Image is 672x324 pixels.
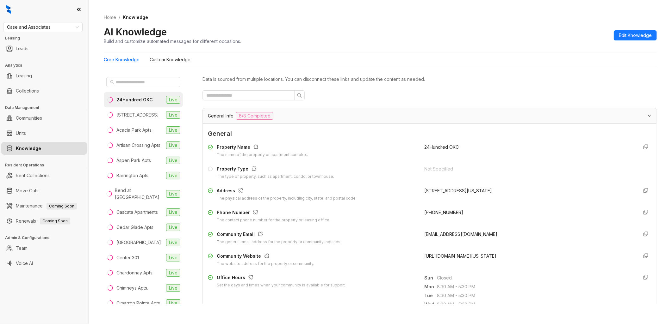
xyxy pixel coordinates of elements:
[150,56,190,63] div: Custom Knowledge
[1,184,87,197] li: Move Outs
[116,300,161,307] div: Cimarron Pointe Apts.
[614,30,657,40] button: Edit Knowledge
[648,114,651,117] span: expanded
[1,257,87,270] li: Voice AI
[424,165,633,172] div: Not Specified
[166,269,180,277] span: Live
[437,292,633,299] span: 8:30 AM - 5:30 PM
[16,257,33,270] a: Voice AI
[1,242,87,255] li: Team
[16,127,26,140] a: Units
[16,112,42,124] a: Communities
[16,142,41,155] a: Knowledge
[110,80,115,84] span: search
[116,269,153,276] div: Chardonnay Apts.
[116,127,152,134] div: Acacia Park Apts.
[47,203,77,210] span: Coming Soon
[1,42,87,55] li: Leads
[1,169,87,182] li: Rent Collections
[217,165,334,174] div: Property Type
[116,254,139,261] div: Center 301
[166,299,180,307] span: Live
[217,239,341,245] div: The general email address for the property or community inquiries.
[119,14,120,21] li: /
[202,76,657,83] div: Data is sourced from multiple locations. You can disconnect these links and update the content as...
[5,63,88,68] h3: Analytics
[116,157,151,164] div: Aspen Park Apts
[16,169,50,182] a: Rent Collections
[217,144,308,152] div: Property Name
[104,38,241,45] div: Build and customize automated messages for different occasions.
[166,96,180,104] span: Live
[437,301,633,308] span: 8:30 AM - 5:30 PM
[103,14,117,21] a: Home
[16,42,28,55] a: Leads
[437,274,633,281] span: Closed
[1,85,87,97] li: Collections
[166,254,180,261] span: Live
[236,112,273,120] span: 6/8 Completed
[116,224,153,231] div: Cedar Glade Apts
[217,261,314,267] div: The website address for the property or community.
[116,142,160,149] div: Artisan Crossing Apts
[297,93,302,98] span: search
[7,22,79,32] span: Case and Associates
[424,274,437,281] span: Sun
[166,284,180,292] span: Live
[166,172,180,179] span: Live
[424,144,459,150] span: 24Hundred OKC
[217,231,341,239] div: Community Email
[217,253,314,261] div: Community Website
[116,172,149,179] div: Barrington Apts.
[115,187,164,201] div: Bend at [GEOGRAPHIC_DATA]
[424,187,633,194] div: [STREET_ADDRESS][US_STATE]
[424,253,496,259] span: [URL][DOMAIN_NAME][US_STATE]
[16,215,70,227] a: RenewalsComing Soon
[619,32,652,39] span: Edit Knowledge
[166,126,180,134] span: Live
[437,283,633,290] span: 8:30 AM - 5:30 PM
[116,111,159,118] div: [STREET_ADDRESS]
[217,217,330,223] div: The contact phone number for the property or leasing office.
[166,224,180,231] span: Live
[424,292,437,299] span: Tue
[217,195,357,201] div: The physical address of the property, including city, state, and postal code.
[424,283,437,290] span: Mon
[1,112,87,124] li: Communities
[166,239,180,246] span: Live
[217,282,345,288] div: Set the days and times when your community is available for support
[104,26,167,38] h2: AI Knowledge
[424,301,437,308] span: Wed
[116,285,148,291] div: Chimneys Apts.
[16,69,32,82] a: Leasing
[104,56,140,63] div: Core Knowledge
[16,85,39,97] a: Collections
[116,209,158,216] div: Cascata Apartments
[208,129,651,139] span: General
[424,210,463,215] span: [PHONE_NUMBER]
[217,174,334,180] div: The type of property, such as apartment, condo, or townhouse.
[166,190,180,198] span: Live
[40,218,70,225] span: Coming Soon
[166,157,180,164] span: Live
[116,239,161,246] div: [GEOGRAPHIC_DATA]
[5,162,88,168] h3: Resident Operations
[217,274,345,282] div: Office Hours
[203,108,656,123] div: General Info6/8 Completed
[1,200,87,212] li: Maintenance
[166,208,180,216] span: Live
[1,142,87,155] li: Knowledge
[6,5,11,14] img: logo
[16,242,28,255] a: Team
[166,141,180,149] span: Live
[217,152,308,158] div: The name of the property or apartment complex.
[424,231,497,237] span: [EMAIL_ADDRESS][DOMAIN_NAME]
[16,184,39,197] a: Move Outs
[5,105,88,111] h3: Data Management
[1,215,87,227] li: Renewals
[208,112,233,119] span: General Info
[217,187,357,195] div: Address
[1,127,87,140] li: Units
[217,209,330,217] div: Phone Number
[5,35,88,41] h3: Leasing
